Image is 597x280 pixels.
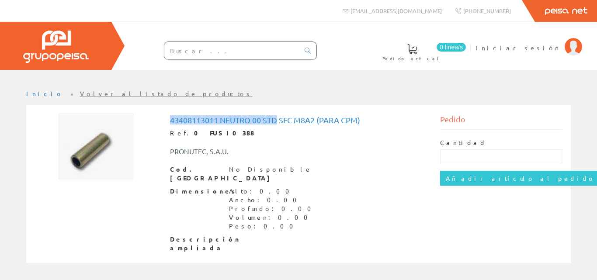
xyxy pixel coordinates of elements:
span: [PHONE_NUMBER] [463,7,511,14]
div: Peso: 0.00 [229,222,316,231]
input: Buscar ... [164,42,299,59]
span: Cod. [GEOGRAPHIC_DATA] [170,165,222,183]
h1: 43408113011 Neutro 00 Std Sec M8a2 (para Cpm) [170,116,427,124]
div: PRONUTEC, S.A.U. [163,146,321,156]
span: Dimensiones [170,187,222,196]
a: Volver al listado de productos [80,90,253,97]
div: Profundo: 0.00 [229,204,316,213]
div: Volumen: 0.00 [229,213,316,222]
span: [EMAIL_ADDRESS][DOMAIN_NAME] [351,7,442,14]
div: Alto: 0.00 [229,187,316,196]
a: Iniciar sesión [476,36,582,45]
span: Pedido actual [382,54,442,63]
a: Inicio [26,90,63,97]
label: Cantidad [440,138,486,147]
span: 0 línea/s [437,43,466,52]
div: Pedido [440,114,562,130]
span: Iniciar sesión [476,43,560,52]
div: Ancho: 0.00 [229,196,316,204]
strong: 0 FUSI0388 [194,129,254,137]
div: No Disponible [229,165,312,174]
img: Grupo Peisa [23,31,89,63]
img: Foto artículo 43408113011 Neutro 00 Std Sec M8a2 (para Cpm) (171.53110047847x150) [59,114,134,179]
div: Ref. [170,129,427,138]
span: Descripción ampliada [170,235,222,252]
